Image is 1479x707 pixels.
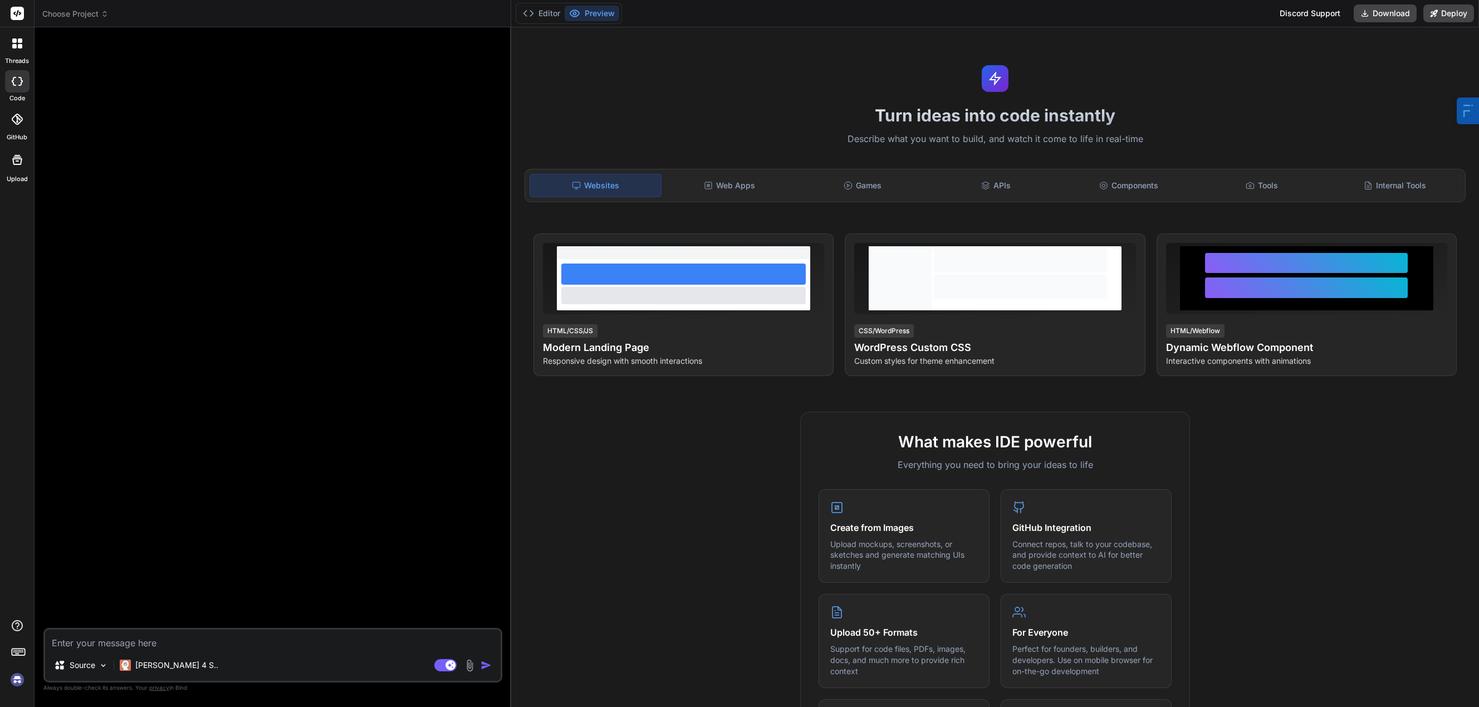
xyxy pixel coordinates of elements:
[7,133,27,142] label: GitHub
[7,174,28,184] label: Upload
[565,6,619,21] button: Preview
[5,56,29,66] label: threads
[481,660,492,671] img: icon
[543,355,824,367] p: Responsive design with smooth interactions
[1166,324,1225,338] div: HTML/Webflow
[530,174,662,197] div: Websites
[1166,340,1447,355] h4: Dynamic Webflow Component
[43,682,502,693] p: Always double-check its answers. Your in Bind
[1012,626,1160,639] h4: For Everyone
[854,324,914,338] div: CSS/WordPress
[854,340,1135,355] h4: WordPress Custom CSS
[99,661,108,670] img: Pick Models
[830,539,978,572] p: Upload mockups, screenshots, or sketches and generate matching UIs instantly
[1197,174,1328,197] div: Tools
[149,684,169,691] span: privacy
[1064,174,1194,197] div: Components
[8,670,27,689] img: signin
[135,660,218,671] p: [PERSON_NAME] 4 S..
[830,643,978,676] p: Support for code files, PDFs, images, docs, and much more to provide rich context
[1166,355,1447,367] p: Interactive components with animations
[120,660,131,671] img: Claude 4 Sonnet
[543,324,598,338] div: HTML/CSS/JS
[1423,4,1474,22] button: Deploy
[664,174,795,197] div: Web Apps
[1012,521,1160,534] h4: GitHub Integration
[518,105,1472,125] h1: Turn ideas into code instantly
[830,521,978,534] h4: Create from Images
[819,430,1172,454] h2: What makes IDE powerful
[930,174,1061,197] div: APIs
[518,132,1472,147] p: Describe what you want to build, and watch it come to life in real-time
[70,660,95,671] p: Source
[1354,4,1417,22] button: Download
[1330,174,1461,197] div: Internal Tools
[543,340,824,355] h4: Modern Landing Page
[854,355,1135,367] p: Custom styles for theme enhancement
[42,8,109,19] span: Choose Project
[830,626,978,639] h4: Upload 50+ Formats
[1273,4,1347,22] div: Discord Support
[9,94,25,103] label: code
[1012,643,1160,676] p: Perfect for founders, builders, and developers. Use on mobile browser for on-the-go development
[819,458,1172,471] p: Everything you need to bring your ideas to life
[45,630,501,650] textarea: To enrich screen reader interactions, please activate Accessibility in Grammarly extension settings
[797,174,928,197] div: Games
[463,659,476,672] img: attachment
[1012,539,1160,572] p: Connect repos, talk to your codebase, and provide context to AI for better code generation
[518,6,565,21] button: Editor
